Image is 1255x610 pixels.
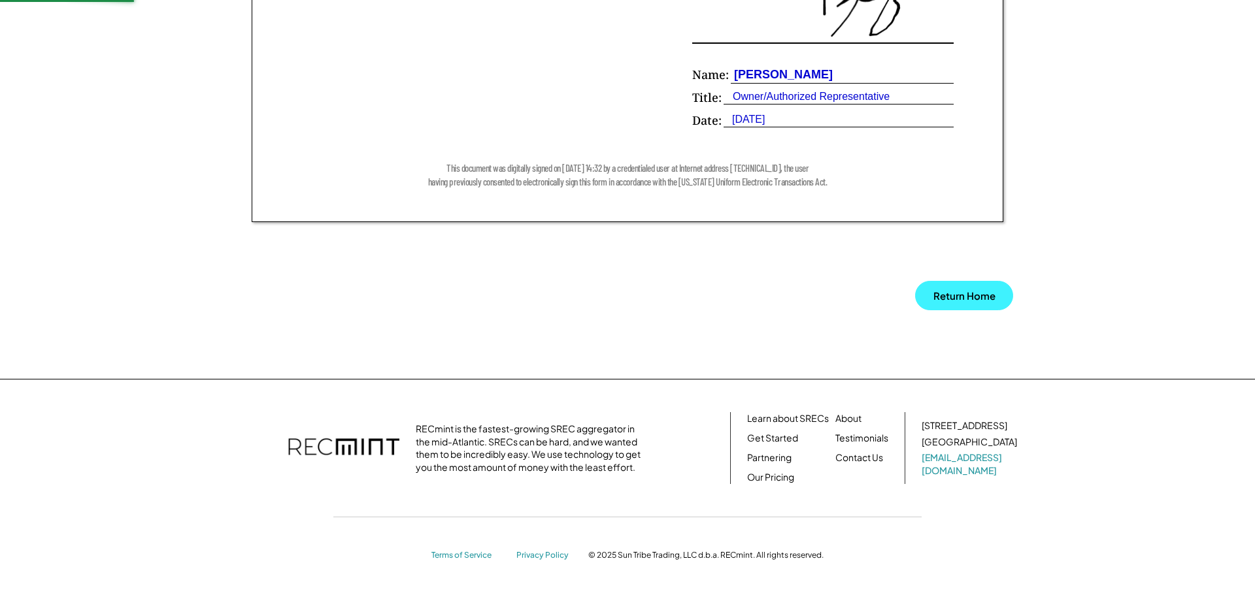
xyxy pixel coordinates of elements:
a: [EMAIL_ADDRESS][DOMAIN_NAME] [922,451,1020,477]
div: [STREET_ADDRESS] [922,419,1007,432]
div: [PERSON_NAME] [731,67,833,83]
a: About [835,412,862,425]
a: Learn about SRECs [747,412,829,425]
div: [GEOGRAPHIC_DATA] [922,436,1017,449]
a: Our Pricing [747,471,794,484]
div: © 2025 Sun Tribe Trading, LLC d.b.a. RECmint. All rights reserved. [588,550,824,560]
a: Testimonials [835,432,888,445]
div: RECmint is the fastest-growing SREC aggregator in the mid-Atlantic. SRECs can be hard, and we wan... [416,423,648,474]
a: Privacy Policy [516,550,575,561]
img: recmint-logotype%403x.png [288,425,399,471]
div: Owner/Authorized Representative [724,89,890,104]
div: This document was digitally signed on [DATE] 14:32 by a credentialed user at Internet address [TE... [301,161,954,189]
a: Terms of Service [431,550,503,561]
a: Contact Us [835,451,883,464]
div: Date: [692,112,722,129]
div: Name: [692,67,729,83]
div: Title: [692,89,722,106]
a: Partnering [747,451,792,464]
a: Get Started [747,432,798,445]
button: Return Home [915,281,1013,310]
div: [DATE] [724,112,765,127]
